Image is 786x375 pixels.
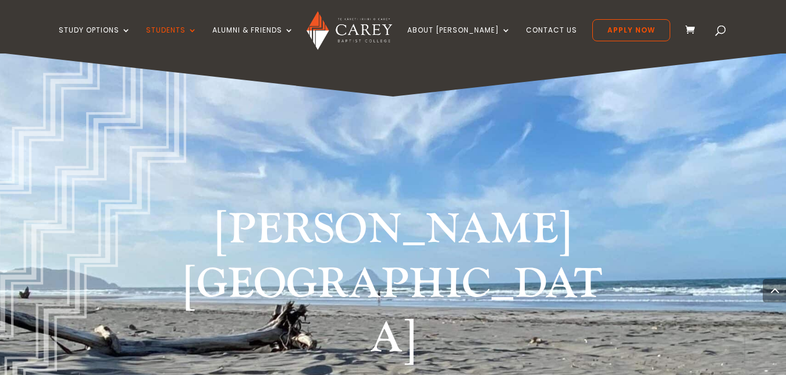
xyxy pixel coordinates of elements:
a: Students [146,26,197,53]
img: Carey Baptist College [307,11,392,50]
h1: [PERSON_NAME][GEOGRAPHIC_DATA] [175,203,611,372]
a: Study Options [59,26,131,53]
a: Apply Now [592,19,670,41]
a: Alumni & Friends [212,26,294,53]
a: About [PERSON_NAME] [407,26,511,53]
a: Contact Us [526,26,577,53]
